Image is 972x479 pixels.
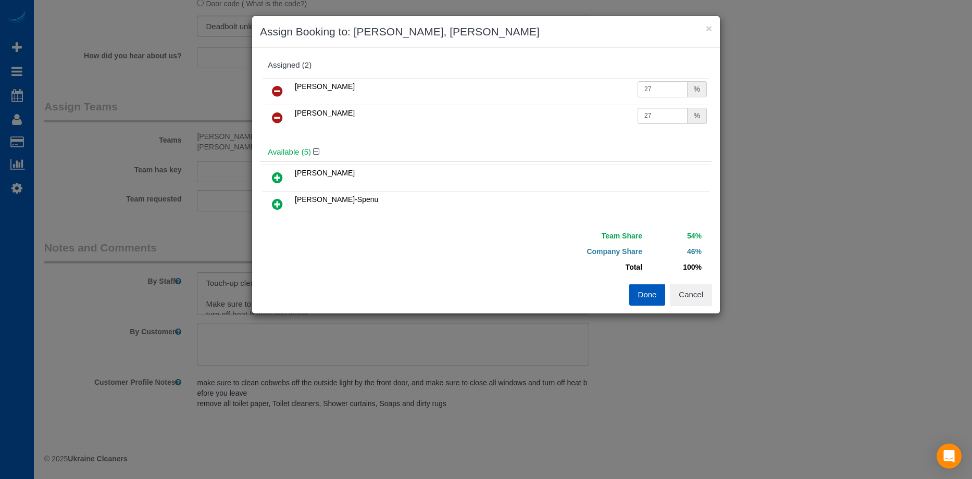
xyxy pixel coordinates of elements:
td: Company Share [494,244,645,259]
button: × [706,23,712,34]
div: % [688,108,707,124]
span: [PERSON_NAME]-Spenu [295,195,378,204]
span: [PERSON_NAME] [295,82,355,91]
td: 46% [645,244,704,259]
span: [PERSON_NAME] [295,169,355,177]
button: Cancel [670,284,712,306]
button: Done [629,284,666,306]
div: Open Intercom Messenger [937,444,962,469]
h4: Available (5) [268,148,704,157]
td: 100% [645,259,704,275]
td: Team Share [494,228,645,244]
h3: Assign Booking to: [PERSON_NAME], [PERSON_NAME] [260,24,712,40]
span: [PERSON_NAME] [295,109,355,117]
td: Total [494,259,645,275]
div: % [688,81,707,97]
div: Assigned (2) [268,61,704,70]
td: 54% [645,228,704,244]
